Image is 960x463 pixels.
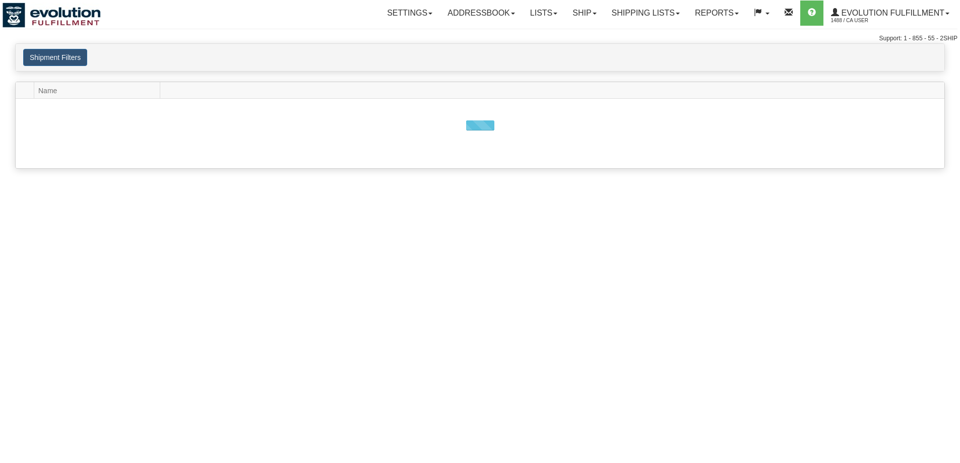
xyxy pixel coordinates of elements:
[565,1,604,26] a: Ship
[831,16,907,26] span: 1488 / CA User
[604,1,687,26] a: Shipping lists
[687,1,746,26] a: Reports
[3,3,101,28] img: logo1488.jpg
[440,1,523,26] a: Addressbook
[23,49,87,66] button: Shipment Filters
[937,180,959,283] iframe: chat widget
[379,1,440,26] a: Settings
[523,1,565,26] a: Lists
[823,1,957,26] a: Evolution Fulfillment 1488 / CA User
[839,9,944,17] span: Evolution Fulfillment
[3,34,957,43] div: Support: 1 - 855 - 55 - 2SHIP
